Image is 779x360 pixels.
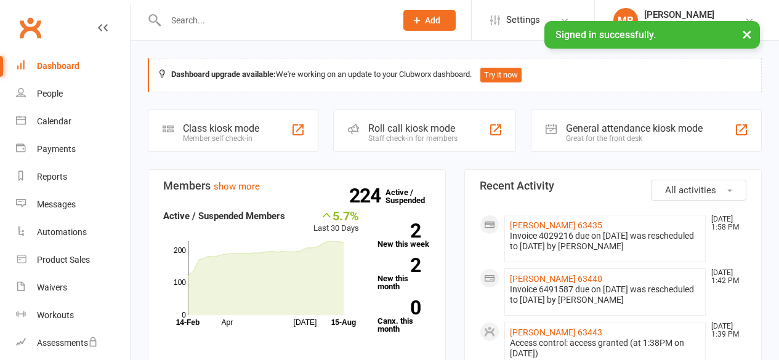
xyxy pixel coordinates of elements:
a: [PERSON_NAME] 63435 [510,220,602,230]
button: Add [403,10,456,31]
div: Assessments [37,338,98,348]
div: Payments [37,144,76,154]
div: Invoice 6491587 due on [DATE] was rescheduled to [DATE] by [PERSON_NAME] [510,284,701,305]
a: [PERSON_NAME] 63443 [510,327,602,337]
strong: 2 [377,256,421,274]
div: 5.7% [313,209,359,222]
div: Automations [37,227,87,237]
a: Waivers [16,274,130,302]
div: Workouts [37,310,74,320]
span: All activities [665,185,716,196]
button: Try it now [480,68,522,82]
a: Automations [16,218,130,246]
a: 0Canx. this month [377,300,430,333]
div: Calendar [37,116,71,126]
h3: Members [163,180,430,192]
div: Reports [37,172,67,182]
span: Add [425,15,440,25]
a: Assessments [16,329,130,357]
a: Payments [16,135,130,163]
a: Calendar [16,108,130,135]
div: Waivers [37,282,67,292]
button: × [736,21,758,47]
input: Search... [162,12,388,29]
strong: Dashboard upgrade available: [171,70,276,79]
div: Last 30 Days [313,209,359,235]
div: Invoice 4029216 due on [DATE] was rescheduled to [DATE] by [PERSON_NAME] [510,231,701,252]
a: 2New this week [377,223,430,248]
strong: 0 [377,298,421,317]
strong: 224 [349,186,385,205]
a: 2New this month [377,258,430,290]
div: [PERSON_NAME] [644,9,714,20]
div: Messages [37,199,76,209]
div: Access control: access granted (at 1:38PM on [DATE]) [510,338,701,359]
div: We're working on an update to your Clubworx dashboard. [148,58,762,92]
span: Settings [506,6,540,34]
a: Product Sales [16,246,130,274]
a: 224Active / Suspended [385,179,440,214]
span: Signed in successfully. [555,29,656,41]
h3: Recent Activity [480,180,747,192]
div: Class kiosk mode [183,122,259,134]
div: Member self check-in [183,134,259,143]
time: [DATE] 1:39 PM [705,322,746,338]
div: Dashboard [37,61,79,71]
a: Messages [16,191,130,218]
a: Dashboard [16,52,130,80]
strong: 2 [377,222,421,240]
a: [PERSON_NAME] 63440 [510,274,602,284]
time: [DATE] 1:58 PM [705,215,746,231]
a: Clubworx [15,12,46,43]
div: People [37,89,63,98]
div: 24 REPZ fitness [644,20,714,31]
button: All activities [651,180,746,201]
div: Roll call kiosk mode [368,122,458,134]
time: [DATE] 1:42 PM [705,269,746,285]
a: People [16,80,130,108]
a: Workouts [16,302,130,329]
div: Product Sales [37,255,90,265]
strong: Active / Suspended Members [163,210,285,222]
a: show more [214,181,260,192]
div: MB [613,8,638,33]
a: Reports [16,163,130,191]
div: General attendance kiosk mode [566,122,703,134]
div: Staff check-in for members [368,134,458,143]
div: Great for the front desk [566,134,703,143]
